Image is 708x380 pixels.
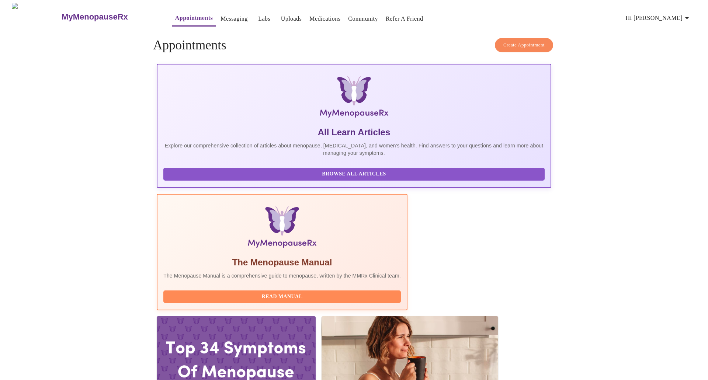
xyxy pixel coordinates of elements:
[201,206,363,251] img: Menopause Manual
[348,14,378,24] a: Community
[221,14,247,24] a: Messaging
[163,257,401,268] h5: The Menopause Manual
[163,142,545,157] p: Explore our comprehensive collection of articles about menopause, [MEDICAL_DATA], and women's hea...
[495,38,553,52] button: Create Appointment
[278,11,305,26] button: Uploads
[153,38,555,53] h4: Appointments
[175,13,213,23] a: Appointments
[281,14,302,24] a: Uploads
[503,41,545,49] span: Create Appointment
[253,11,276,26] button: Labs
[623,11,694,25] button: Hi [PERSON_NAME]
[163,272,401,279] p: The Menopause Manual is a comprehensive guide to menopause, written by the MMRx Clinical team.
[12,3,61,31] img: MyMenopauseRx Logo
[345,11,381,26] button: Community
[163,170,546,177] a: Browse All Articles
[306,11,343,26] button: Medications
[223,76,485,121] img: MyMenopauseRx Logo
[171,170,537,179] span: Browse All Articles
[61,4,157,30] a: MyMenopauseRx
[171,292,393,301] span: Read Manual
[309,14,340,24] a: Medications
[218,11,250,26] button: Messaging
[163,126,545,138] h5: All Learn Articles
[163,290,401,303] button: Read Manual
[383,11,426,26] button: Refer a Friend
[62,12,128,22] h3: MyMenopauseRx
[258,14,270,24] a: Labs
[386,14,423,24] a: Refer a Friend
[163,168,545,181] button: Browse All Articles
[172,11,216,27] button: Appointments
[626,13,691,23] span: Hi [PERSON_NAME]
[163,293,403,299] a: Read Manual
